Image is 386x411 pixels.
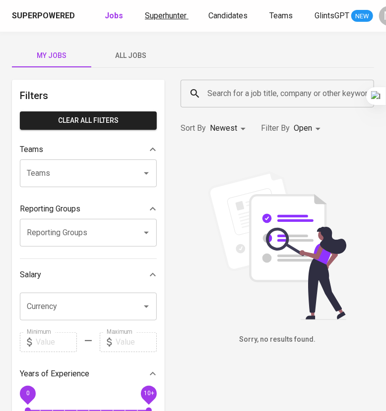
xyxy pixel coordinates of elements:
span: All Jobs [97,50,165,62]
div: Salary [20,265,157,285]
p: Years of Experience [20,368,89,380]
a: GlintsGPT NEW [315,10,373,22]
button: Open [139,300,153,313]
span: Open [294,123,312,133]
span: My Jobs [18,50,85,62]
p: Salary [20,269,41,281]
button: Clear All filters [20,111,157,130]
span: Candidates [208,11,248,20]
span: Clear All filters [28,114,149,127]
input: Value [36,332,77,352]
p: Reporting Groups [20,203,80,215]
p: Filter By [261,122,290,134]
span: 10+ [143,390,154,397]
b: Jobs [105,11,123,20]
div: Teams [20,140,157,159]
span: 0 [26,390,29,397]
span: GlintsGPT [315,11,349,20]
p: Newest [210,122,237,134]
div: Open [294,119,324,138]
p: Teams [20,144,43,155]
div: Reporting Groups [20,199,157,219]
input: Value [116,332,157,352]
a: Teams [269,10,295,22]
span: Teams [269,11,293,20]
button: Open [139,166,153,180]
p: Sort By [181,122,206,134]
a: Candidates [208,10,250,22]
div: Superpowered [12,10,75,22]
a: Jobs [105,10,125,22]
span: Superhunter [145,11,187,20]
a: Superpowered [12,10,77,22]
h6: Filters [20,88,157,103]
div: Newest [210,119,249,138]
div: Years of Experience [20,364,157,384]
span: NEW [351,11,373,21]
img: file_searching.svg [203,171,352,320]
a: Superhunter [145,10,189,22]
h6: Sorry, no results found. [181,334,374,345]
button: Open [139,226,153,240]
